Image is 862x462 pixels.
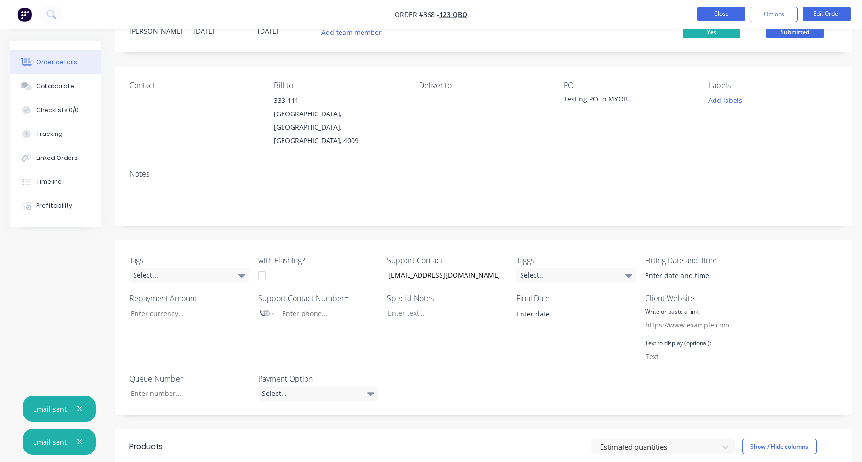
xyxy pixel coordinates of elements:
label: Queue Number [129,373,249,384]
div: Select... [258,386,378,401]
button: Timeline [10,170,101,194]
input: Enter currency... [123,306,249,320]
button: Collaborate [10,74,101,98]
div: Collaborate [36,82,74,90]
label: Client Website [645,293,765,304]
div: Linked Orders [36,154,78,162]
button: Order details [10,50,101,74]
div: Checklists 0/0 [36,106,79,114]
label: with Flashing? [258,255,378,266]
button: Add team member [322,26,387,39]
label: Fitting Date and Time [645,255,765,266]
div: Select... [516,268,636,282]
div: Email sent [33,404,67,414]
div: Contact [129,81,259,90]
label: Payment Option [258,373,378,384]
input: https://www.example.com [640,317,754,332]
div: Notes [129,169,838,179]
span: Submitted [766,26,824,38]
input: Enter date and time [638,269,758,283]
div: Tracking [36,130,63,138]
div: Email sent [33,437,67,447]
button: Add team member [317,26,387,39]
div: 333 111 [274,94,403,107]
div: Select... [129,268,249,282]
span: [DATE] [258,26,279,35]
div: 333 111[GEOGRAPHIC_DATA], [GEOGRAPHIC_DATA], [GEOGRAPHIC_DATA], 4009 [274,94,403,147]
button: Options [750,7,798,22]
label: Taggs [516,255,636,266]
span: [DATE] [193,26,215,35]
div: Profitability [36,202,72,210]
div: Timeline [36,178,62,186]
label: Tags [129,255,249,266]
span: Order #368 - [395,10,439,19]
input: Text [640,349,754,364]
input: Enter number... [123,386,249,401]
div: Products [129,441,163,452]
button: Profitability [10,194,101,218]
label: Support Contact Number= [258,293,378,304]
div: PO [564,81,693,90]
div: [GEOGRAPHIC_DATA], [GEOGRAPHIC_DATA], [GEOGRAPHIC_DATA], 4009 [274,107,403,147]
button: Checklists 0/0 [10,98,101,122]
a: 123 QBO [439,10,467,19]
div: Deliver to [419,81,548,90]
img: Factory [17,7,32,22]
button: Submitted [766,26,824,40]
label: Support Contact [387,255,507,266]
label: Final Date [516,293,636,304]
input: Enter phone... [281,308,370,319]
div: Bill to [274,81,403,90]
button: Linked Orders [10,146,101,170]
button: Edit Order [803,7,851,21]
div: Testing PO to MYOB [564,94,683,107]
input: Enter date [510,306,629,321]
label: Write or paste a link: [645,307,700,316]
div: Order details [36,58,77,67]
label: Repayment Amount [129,293,249,304]
button: Tracking [10,122,101,146]
div: [PERSON_NAME] [129,26,182,36]
button: Add labels [703,94,747,107]
button: Show / Hide columns [742,439,817,454]
div: Labels [709,81,838,90]
label: Text to display (optional): [645,339,711,348]
span: Yes [683,26,740,38]
label: Special Notes [387,293,507,304]
button: Close [697,7,745,21]
input: Enter email... [380,268,507,282]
